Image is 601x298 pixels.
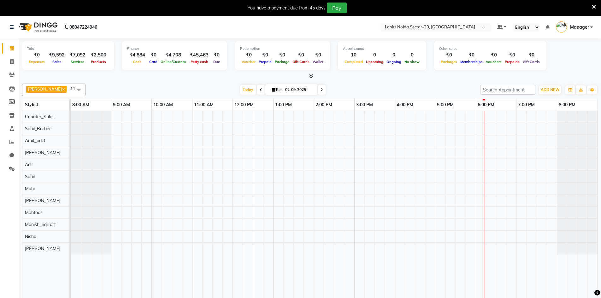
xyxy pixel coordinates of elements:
div: 0 [385,51,403,59]
a: 12:00 PM [233,100,255,109]
span: Services [69,60,86,64]
div: ₹0 [27,51,46,59]
img: logo [16,18,59,36]
span: Card [148,60,159,64]
div: Other sales [439,46,541,51]
div: ₹0 [459,51,484,59]
span: [PERSON_NAME] [25,198,60,203]
a: 6:00 PM [476,100,496,109]
span: Sahil [25,174,35,179]
input: Search Appointment [480,85,535,95]
div: 10 [343,51,364,59]
span: Manish_nail art [25,222,56,227]
div: ₹0 [273,51,291,59]
span: Wallet [311,60,325,64]
span: Nisha [25,234,36,239]
div: ₹7,092 [67,51,88,59]
span: Packages [439,60,459,64]
a: 1:00 PM [274,100,293,109]
a: 4:00 PM [395,100,415,109]
span: Expenses [27,60,46,64]
div: You have a payment due from 45 days [248,5,326,11]
span: Stylist [25,102,38,108]
span: Due [212,60,221,64]
div: ₹0 [257,51,273,59]
span: Voucher [240,60,257,64]
span: Tue [270,87,283,92]
span: [PERSON_NAME] [28,86,62,91]
span: +11 [68,86,80,91]
div: 0 [403,51,421,59]
span: Products [89,60,108,64]
span: Cash [131,60,143,64]
div: Appointment [343,46,421,51]
a: 10:00 AM [152,100,174,109]
div: ₹0 [439,51,459,59]
span: Today [240,85,256,95]
span: Upcoming [364,60,385,64]
a: 9:00 AM [111,100,132,109]
span: Adil [25,162,32,167]
span: Vouchers [484,60,503,64]
div: 0 [364,51,385,59]
a: x [62,86,65,91]
div: ₹2,500 [88,51,109,59]
button: ADD NEW [539,85,561,94]
span: Sahil_Barber [25,126,51,131]
a: 8:00 AM [71,100,91,109]
span: Package [273,60,291,64]
span: Mahfoos [25,210,43,215]
span: Online/Custom [159,60,187,64]
span: Completed [343,60,364,64]
a: 7:00 PM [516,100,536,109]
span: Prepaid [257,60,273,64]
img: Manager [556,21,567,32]
div: ₹4,708 [159,51,187,59]
div: ₹0 [291,51,311,59]
span: Sales [51,60,63,64]
span: ADD NEW [541,87,559,92]
div: ₹0 [148,51,159,59]
input: 2025-09-02 [283,85,315,95]
div: Redemption [240,46,325,51]
a: 8:00 PM [557,100,577,109]
div: ₹0 [311,51,325,59]
div: ₹9,592 [46,51,67,59]
span: Gift Cards [521,60,541,64]
div: ₹0 [521,51,541,59]
b: 08047224946 [69,18,97,36]
span: Prepaids [503,60,521,64]
a: 5:00 PM [435,100,455,109]
div: ₹0 [503,51,521,59]
div: ₹4,884 [127,51,148,59]
div: ₹45,463 [187,51,211,59]
div: ₹0 [211,51,222,59]
button: Pay [327,3,347,13]
span: Memberships [459,60,484,64]
span: Amit_pdct [25,138,45,143]
a: 3:00 PM [355,100,374,109]
span: [PERSON_NAME] [25,150,60,155]
span: No show [403,60,421,64]
div: Total [27,46,109,51]
div: ₹0 [484,51,503,59]
a: 11:00 AM [192,100,215,109]
div: Finance [127,46,222,51]
div: ₹0 [240,51,257,59]
span: [PERSON_NAME] [25,246,60,251]
span: Petty cash [189,60,210,64]
span: Mahi [25,186,35,191]
span: Manager [570,24,589,31]
span: Ongoing [385,60,403,64]
a: 2:00 PM [314,100,334,109]
span: Gift Cards [291,60,311,64]
span: Counter_Sales [25,114,55,120]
